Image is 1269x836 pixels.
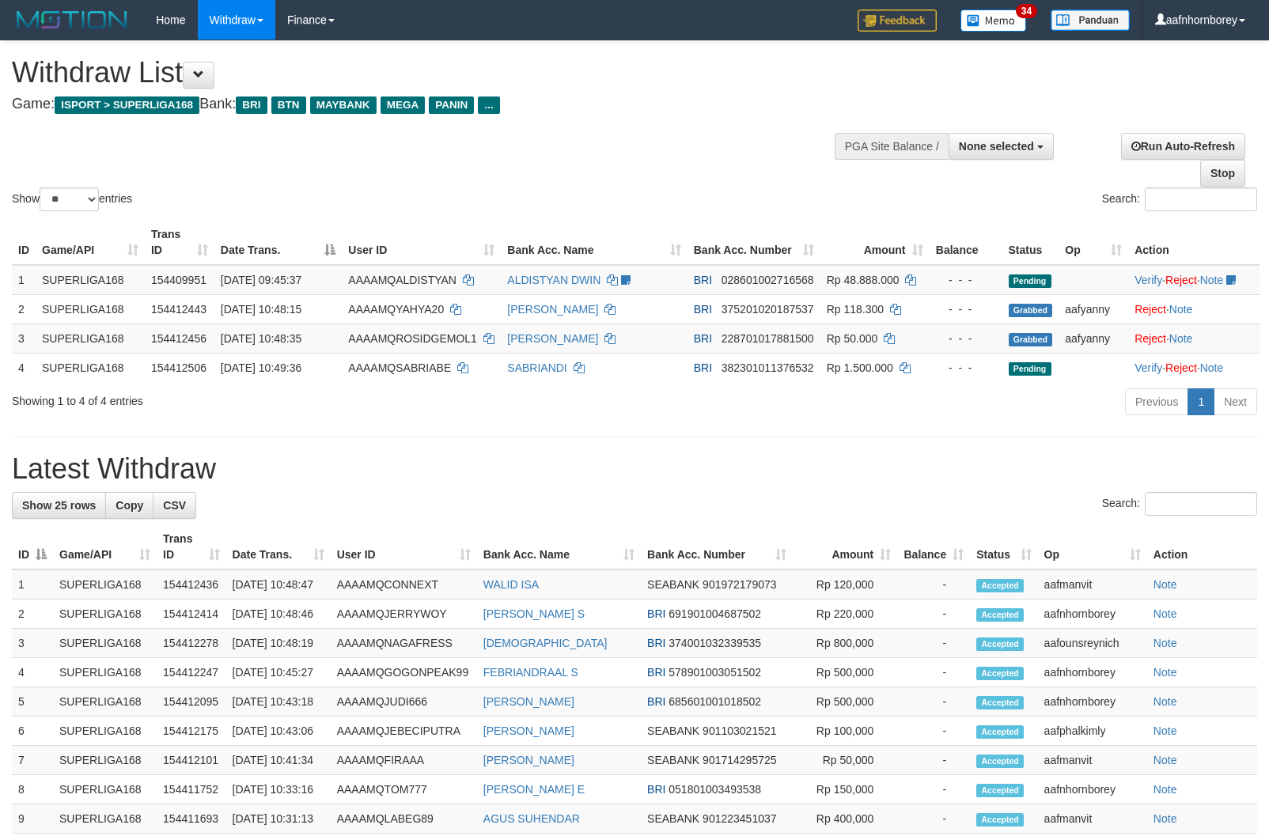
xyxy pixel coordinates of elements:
[897,600,970,629] td: -
[1038,658,1147,687] td: aafnhornborey
[1002,220,1059,265] th: Status
[478,96,499,114] span: ...
[331,658,477,687] td: AAAAMQGOGONPEAK99
[722,274,814,286] span: Copy 028601002716568 to clipboard
[722,361,814,374] span: Copy 382301011376532 to clipboard
[157,629,226,658] td: 154412278
[483,783,585,796] a: [PERSON_NAME] E
[151,274,206,286] span: 154409951
[1153,666,1177,679] a: Note
[53,600,157,629] td: SUPERLIGA168
[703,812,776,825] span: Copy 901223451037 to clipboard
[1200,160,1245,187] a: Stop
[976,696,1024,709] span: Accepted
[151,361,206,374] span: 154412506
[163,499,186,512] span: CSV
[669,695,761,708] span: Copy 685601001018502 to clipboard
[827,274,900,286] span: Rp 48.888.000
[226,687,331,717] td: [DATE] 10:43:18
[157,524,226,569] th: Trans ID: activate to sort column ascending
[1128,353,1260,382] td: · ·
[669,607,761,620] span: Copy 691901004687502 to clipboard
[381,96,426,114] span: MEGA
[722,332,814,345] span: Copy 228701017881500 to clipboard
[483,607,585,620] a: [PERSON_NAME] S
[1153,695,1177,708] a: Note
[12,600,53,629] td: 2
[12,187,132,211] label: Show entries
[897,658,970,687] td: -
[53,658,157,687] td: SUPERLIGA168
[331,687,477,717] td: AAAAMQJUDI666
[12,96,830,112] h4: Game: Bank:
[1009,274,1051,288] span: Pending
[116,499,143,512] span: Copy
[36,353,145,382] td: SUPERLIGA168
[694,361,712,374] span: BRI
[1102,492,1257,516] label: Search:
[1153,812,1177,825] a: Note
[12,717,53,746] td: 6
[1051,9,1130,31] img: panduan.png
[1153,754,1177,766] a: Note
[1059,323,1128,353] td: aafyanny
[151,303,206,316] span: 154412443
[1153,637,1177,649] a: Note
[145,220,214,265] th: Trans ID: activate to sort column ascending
[647,637,665,649] span: BRI
[1153,607,1177,620] a: Note
[483,695,574,708] a: [PERSON_NAME]
[22,499,96,512] span: Show 25 rows
[694,274,712,286] span: BRI
[12,775,53,804] td: 8
[669,783,761,796] span: Copy 051801003493538 to clipboard
[40,187,99,211] select: Showentries
[331,524,477,569] th: User ID: activate to sort column ascending
[331,629,477,658] td: AAAAMQNAGAFRESS
[897,717,970,746] td: -
[694,303,712,316] span: BRI
[897,569,970,600] td: -
[976,784,1024,797] span: Accepted
[12,687,53,717] td: 5
[1059,220,1128,265] th: Op: activate to sort column ascending
[226,746,331,775] td: [DATE] 10:41:34
[1009,304,1053,317] span: Grabbed
[897,629,970,658] td: -
[897,687,970,717] td: -
[1038,746,1147,775] td: aafmanvit
[793,569,897,600] td: Rp 120,000
[429,96,474,114] span: PANIN
[331,717,477,746] td: AAAAMQJEBECIPUTRA
[647,666,665,679] span: BRI
[157,746,226,775] td: 154412101
[12,387,517,409] div: Showing 1 to 4 of 4 entries
[12,804,53,834] td: 9
[342,220,501,265] th: User ID: activate to sort column ascending
[1169,332,1193,345] a: Note
[976,813,1024,827] span: Accepted
[1128,294,1260,323] td: ·
[976,637,1024,651] span: Accepted
[647,754,699,766] span: SEABANK
[105,492,153,519] a: Copy
[827,361,893,374] span: Rp 1.500.000
[226,804,331,834] td: [DATE] 10:31:13
[1128,220,1260,265] th: Action
[793,524,897,569] th: Amount: activate to sort column ascending
[348,303,444,316] span: AAAAMQYAHYA20
[507,332,598,345] a: [PERSON_NAME]
[53,629,157,658] td: SUPERLIGA168
[331,775,477,804] td: AAAAMQTOM777
[331,804,477,834] td: AAAAMQLABEG89
[793,658,897,687] td: Rp 500,000
[53,687,157,717] td: SUPERLIGA168
[36,294,145,323] td: SUPERLIGA168
[694,332,712,345] span: BRI
[12,569,53,600] td: 1
[12,353,36,382] td: 4
[858,9,937,32] img: Feedback.jpg
[793,600,897,629] td: Rp 220,000
[157,569,226,600] td: 154412436
[214,220,342,265] th: Date Trans.: activate to sort column descending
